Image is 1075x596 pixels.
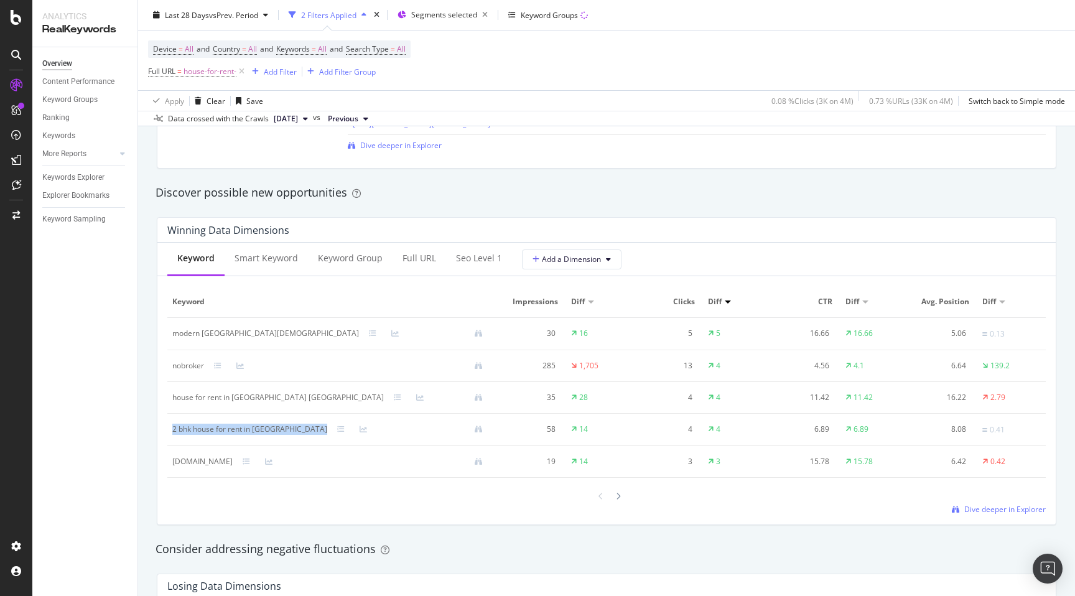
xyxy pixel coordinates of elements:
div: 139.2 [990,360,1010,371]
div: 0.73 % URLs ( 33K on 4M ) [869,95,953,106]
div: 0.41 [990,424,1005,435]
button: Segments selected [393,5,493,25]
div: 4 [716,424,720,435]
span: Diff [845,296,859,307]
div: More Reports [42,147,86,161]
span: Clicks [640,296,695,307]
div: 6.64 [914,360,967,371]
button: [DATE] [269,111,313,126]
div: RealKeywords [42,22,128,37]
span: house-for-rent- [184,63,236,80]
span: Search Type [346,44,389,54]
span: Diff [708,296,722,307]
div: 4 [640,392,692,403]
div: 8.08 [914,424,967,435]
div: Keyword Groups [42,93,98,106]
button: Add a Dimension [522,249,621,269]
span: Dive deeper in Explorer [360,140,442,151]
div: 13 [640,360,692,371]
button: Add Filter [247,64,297,79]
div: Overview [42,57,72,70]
div: nobroker [172,360,204,371]
div: 6.42 [914,456,967,467]
div: Winning Data Dimensions [167,224,289,236]
div: 15.78 [776,456,829,467]
div: 285 [503,360,556,371]
div: 4.56 [776,360,829,371]
div: Keywords Explorer [42,171,105,184]
span: and [197,44,210,54]
div: 5 [716,328,720,339]
a: Keyword Groups [42,93,129,106]
div: 1,705 [579,360,598,371]
div: Open Intercom Messenger [1033,554,1063,584]
div: Keyword Sampling [42,213,106,226]
div: 0.08 % Clicks ( 3K on 4M ) [771,95,854,106]
div: nobroker.in [172,456,233,467]
div: Analytics [42,10,128,22]
span: vs Prev. Period [209,9,258,20]
a: Overview [42,57,129,70]
span: Keywords [276,44,310,54]
div: 30 [503,328,556,339]
div: Clear [207,95,225,106]
div: 2 Filters Applied [301,9,356,20]
span: Avg. Position [914,296,969,307]
span: All [185,40,193,58]
div: 16 [579,328,588,339]
img: Equal [982,332,987,336]
div: Ranking [42,111,70,124]
span: All [318,40,327,58]
button: Last 28 DaysvsPrev. Period [148,5,273,25]
a: Ranking [42,111,129,124]
span: Add a Dimension [533,254,601,264]
span: Previous [328,113,358,124]
div: 35 [503,392,556,403]
div: 6.89 [854,424,868,435]
button: 2 Filters Applied [284,5,371,25]
div: 5 [640,328,692,339]
span: = [312,44,316,54]
span: All [397,40,406,58]
div: 2.79 [990,392,1005,403]
div: 16.22 [914,392,967,403]
div: 19 [503,456,556,467]
span: Segments selected [411,9,477,20]
img: Equal [982,428,987,432]
a: Keywords [42,129,129,142]
div: 11.42 [776,392,829,403]
button: Previous [323,111,373,126]
div: Explorer Bookmarks [42,189,109,202]
span: Last 28 Days [165,9,209,20]
button: Switch back to Simple mode [964,91,1065,111]
a: Keywords Explorer [42,171,129,184]
a: Dive deeper in Explorer [952,504,1046,515]
button: Add Filter Group [302,64,376,79]
div: Apply [165,95,184,106]
div: 4 [640,424,692,435]
a: Dive deeper in Explorer [348,140,442,151]
span: All [248,40,257,58]
button: Keyword Groups [503,5,593,25]
a: More Reports [42,147,116,161]
div: Keyword Group [318,252,383,264]
span: Device [153,44,177,54]
button: Apply [148,91,184,111]
div: Full URL [403,252,436,264]
div: times [371,9,382,21]
span: Diff [982,296,996,307]
span: = [179,44,183,54]
div: Add Filter [264,66,297,77]
div: modern city hindu college [172,328,359,339]
div: Keywords [42,129,75,142]
div: 14 [579,424,588,435]
a: Keyword Sampling [42,213,129,226]
span: and [330,44,343,54]
div: 14 [579,456,588,467]
div: 15.78 [854,456,873,467]
span: Impressions [503,296,558,307]
div: 4.1 [854,360,864,371]
div: Keyword Groups [521,9,578,20]
span: and [260,44,273,54]
span: CTR [776,296,832,307]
